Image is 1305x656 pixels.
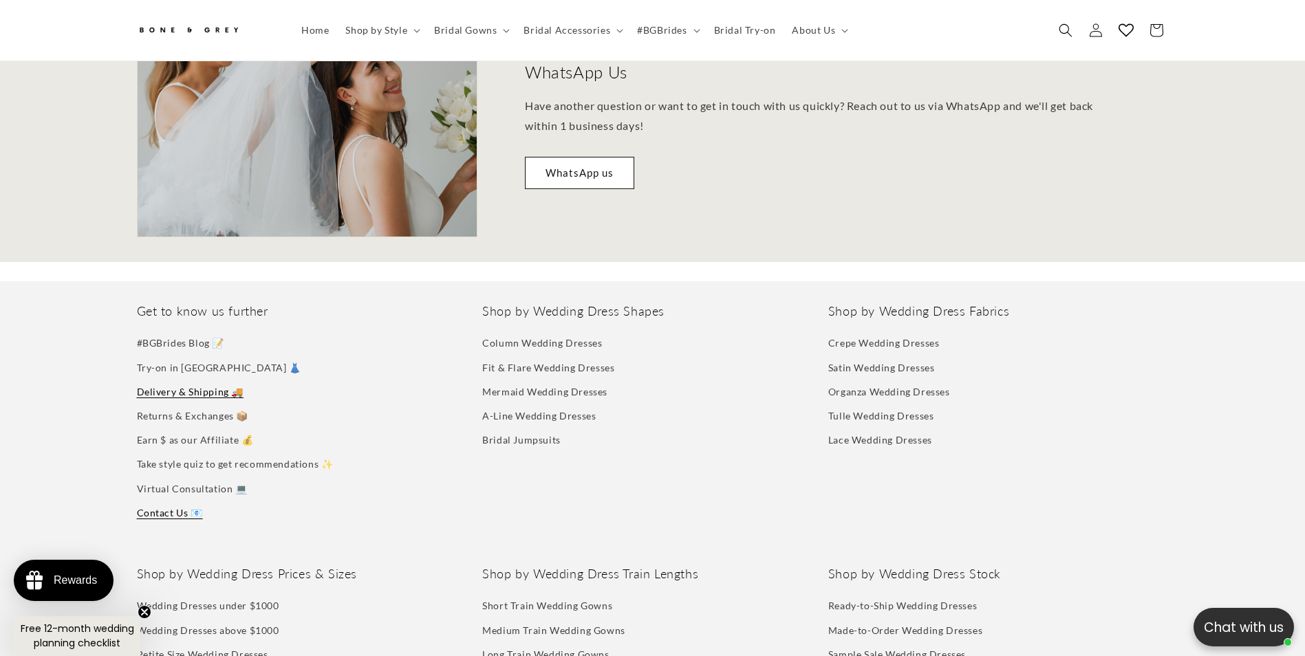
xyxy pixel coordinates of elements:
[482,566,823,582] h2: Shop by Wedding Dress Train Lengths
[54,574,97,587] div: Rewards
[515,16,629,45] summary: Bridal Accessories
[828,428,932,452] a: Lace Wedding Dresses
[426,16,515,45] summary: Bridal Gowns
[137,334,225,355] a: #BGBrides Blog 📝
[434,24,497,36] span: Bridal Gowns
[525,96,1120,136] p: Have another question or want to get in touch with us quickly? Reach out to us via WhatsApp and w...
[828,404,934,428] a: Tulle Wedding Dresses
[714,24,776,36] span: Bridal Try-on
[1194,617,1294,637] p: Chat with us
[482,356,614,380] a: Fit & Flare Wedding Dresses
[706,16,784,45] a: Bridal Try-on
[1050,15,1081,45] summary: Search
[138,21,477,237] img: WhatsApp us | Bone and Grey Bridal
[828,380,950,404] a: Organza Wedding Dresses
[828,566,1169,582] h2: Shop by Wedding Dress Stock
[482,334,602,355] a: Column Wedding Dresses
[482,404,596,428] a: A-Line Wedding Dresses
[137,404,249,428] a: Returns & Exchanges 📦
[525,61,627,83] h2: WhatsApp Us
[828,597,977,617] a: Ready-to-Ship Wedding Dresses
[828,356,935,380] a: Satin Wedding Dresses
[301,24,329,36] span: Home
[21,622,134,650] span: Free 12-month wedding planning checklist
[137,19,240,42] img: Bone and Grey Bridal
[137,303,477,319] h2: Get to know us further
[524,24,610,36] span: Bridal Accessories
[525,157,634,189] a: WhatsApp us
[137,428,254,452] a: Earn $ as our Affiliate 💰
[792,24,835,36] span: About Us
[138,605,151,619] button: Close teaser
[482,303,823,319] h2: Shop by Wedding Dress Shapes
[482,597,612,617] a: Short Train Wedding Gowns
[1194,608,1294,646] button: Open chatbox
[482,380,607,404] a: Mermaid Wedding Dresses
[137,501,203,525] a: Contact Us 📧
[137,452,334,476] a: Take style quiz to get recommendations ✨
[14,616,140,656] div: Free 12-month wedding planning checklistClose teaser
[784,16,854,45] summary: About Us
[482,428,561,452] a: Bridal Jumpsuits
[637,24,687,36] span: #BGBrides
[828,303,1169,319] h2: Shop by Wedding Dress Fabrics
[293,16,337,45] a: Home
[828,334,940,355] a: Crepe Wedding Dresses
[337,16,426,45] summary: Shop by Style
[482,618,625,642] a: Medium Train Wedding Gowns
[137,380,244,404] a: Delivery & Shipping 🚚
[137,477,248,501] a: Virtual Consultation 💻
[137,618,279,642] a: Wedding Dresses above $1000
[345,24,407,36] span: Shop by Style
[137,356,301,380] a: Try-on in [GEOGRAPHIC_DATA] 👗
[137,566,477,582] h2: Shop by Wedding Dress Prices & Sizes
[131,14,279,47] a: Bone and Grey Bridal
[137,597,279,617] a: Wedding Dresses under $1000
[828,618,982,642] a: Made-to-Order Wedding Dresses
[629,16,705,45] summary: #BGBrides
